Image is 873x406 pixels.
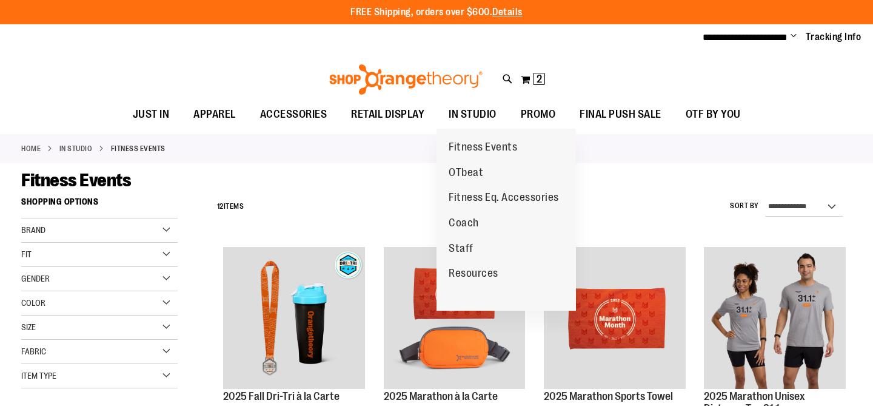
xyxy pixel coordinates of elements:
a: Tracking Info [806,30,861,44]
span: Fit [21,249,32,259]
span: Brand [21,225,45,235]
a: FINAL PUSH SALE [567,101,674,129]
span: APPAREL [193,101,236,128]
a: Home [21,143,41,154]
p: FREE Shipping, orders over $600. [350,5,523,19]
img: 2025 Marathon Sports Towel [544,247,686,389]
a: Fitness Events [436,135,529,160]
span: OTF BY YOU [686,101,741,128]
img: Shop Orangetheory [327,64,484,95]
strong: Shopping Options [21,191,178,218]
span: Gender [21,274,50,283]
button: Account menu [791,31,797,43]
span: Fitness Events [21,170,131,191]
img: 2025 Fall Dri-Tri à la Carte [223,247,365,389]
a: Staff [436,236,486,262]
a: 2025 Marathon à la Carte [384,390,498,402]
span: Coach [449,217,479,232]
span: Item Type [21,371,56,381]
a: Details [492,7,523,18]
label: Sort By [730,201,759,211]
a: RETAIL DISPLAY [339,101,436,129]
h2: Items [217,197,244,216]
a: JUST IN [121,101,182,129]
a: Fitness Eq. Accessories [436,185,571,211]
a: 2025 Marathon à la Carte [384,247,526,391]
a: PROMO [509,101,568,129]
a: 2025 Marathon Sports Towel [544,247,686,391]
span: PROMO [521,101,556,128]
img: 2025 Marathon à la Carte [384,247,526,389]
span: JUST IN [133,101,170,128]
ul: IN STUDIO [436,129,576,311]
span: Size [21,322,36,332]
a: 2025 Fall Dri-Tri à la Carte [223,247,365,391]
span: Color [21,298,45,308]
a: APPAREL [181,101,248,129]
span: 2 [537,73,542,85]
span: Fitness Events [449,141,517,156]
span: ACCESSORIES [260,101,327,128]
span: 12 [217,202,224,211]
span: Resources [449,267,498,282]
a: Resources [436,261,510,286]
span: Fitness Eq. Accessories [449,191,559,206]
span: Staff [449,242,473,257]
a: OTbeat [436,160,495,186]
a: Coach [436,211,491,236]
a: ACCESSORIES [248,101,339,129]
a: 2025 Marathon Sports Towel [544,390,673,402]
span: FINAL PUSH SALE [580,101,661,128]
a: OTF BY YOU [674,101,753,129]
a: 2025 Fall Dri-Tri à la Carte [223,390,339,402]
a: 2025 Marathon Unisex Distance Tee 31.1 [704,247,846,391]
strong: Fitness Events [111,143,166,154]
img: 2025 Marathon Unisex Distance Tee 31.1 [704,247,846,389]
span: RETAIL DISPLAY [351,101,424,128]
a: IN STUDIO [436,101,509,128]
span: Fabric [21,347,46,356]
span: IN STUDIO [449,101,497,128]
span: OTbeat [449,166,483,181]
a: IN STUDIO [59,143,93,154]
